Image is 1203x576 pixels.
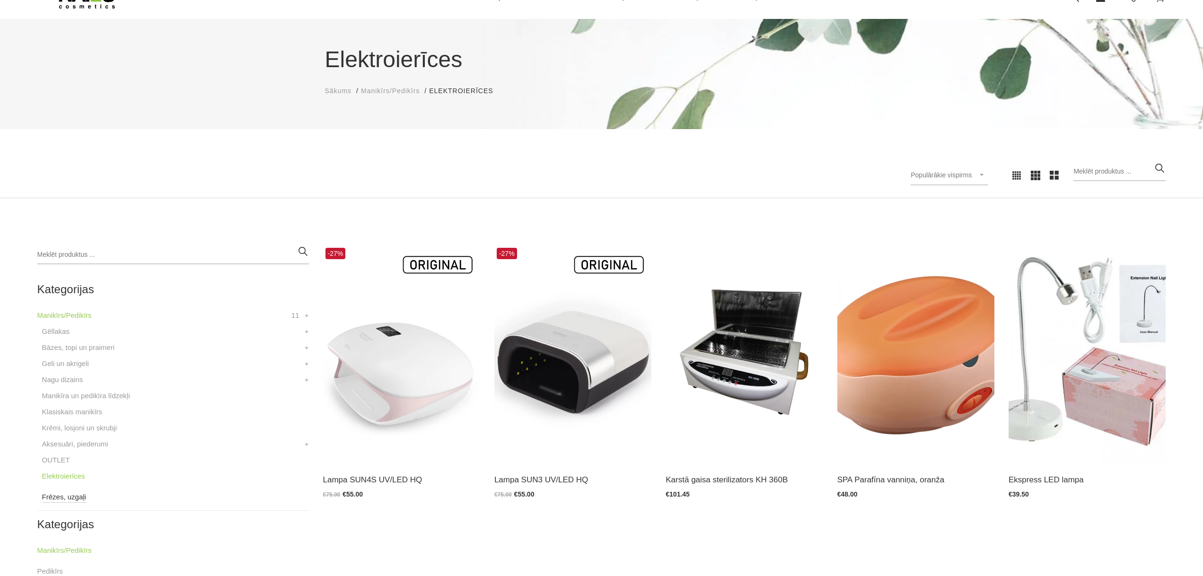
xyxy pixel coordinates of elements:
[323,491,341,498] span: €75.00
[429,86,502,96] li: Elektroierīces
[42,406,103,418] a: Klasiskais manikīrs
[42,471,85,482] a: Elektroierīces
[342,490,363,498] span: €55.00
[42,454,70,466] a: OUTLET
[1073,162,1166,181] input: Meklēt produktus ...
[837,490,858,498] span: €48.00
[911,171,972,179] span: Populārākie vispirms
[494,245,651,462] img: Modelis: SUNUV 3Jauda: 48WViļņu garums: 365+405nmKalpošanas ilgums: 50000 HRSPogas vadība:10s/30s...
[1009,490,1029,498] span: €39.50
[494,491,512,498] span: €75.00
[37,310,92,321] a: Manikīrs/Pedikīrs
[1009,473,1166,486] a: Ekspress LED lampa
[325,87,352,95] span: Sākums
[37,245,309,264] input: Meklēt produktus ...
[837,473,994,486] a: SPA Parafīna vanniņa, oranža
[666,490,690,498] span: €101.45
[323,473,480,486] a: Lampa SUN4S UV/LED HQ
[305,342,309,353] a: +
[325,43,878,77] h1: Elektroierīces
[497,248,517,259] span: -27%
[37,545,92,556] a: Manikīrs/Pedikīrs
[325,86,352,96] a: Sākums
[305,358,309,369] a: +
[305,438,309,450] a: +
[361,87,420,95] span: Manikīrs/Pedikīrs
[305,374,309,385] a: +
[42,390,130,401] a: Manikīra un pedikīra līdzekļi
[1009,245,1166,462] img: Ekspress LED lampa.Ideāli piemērota šī brīža aktuālākajai gēla nagu pieaudzēšanas metodei - ekspr...
[361,86,420,96] a: Manikīrs/Pedikīrs
[494,473,651,486] a: Lampa SUN3 UV/LED HQ
[305,310,309,321] a: +
[305,326,309,337] a: +
[37,518,309,531] h2: Kategorijas
[42,342,114,353] a: Bāzes, topi un praimeri
[42,326,70,337] a: Gēllakas
[37,283,309,296] h2: Kategorijas
[42,438,108,450] a: Aksesuāri, piederumi
[325,248,346,259] span: -27%
[666,473,823,486] a: Karstā gaisa sterilizators KH 360B
[42,358,89,369] a: Geli un akrigeli
[514,490,535,498] span: €55.00
[291,310,299,321] span: 11
[666,245,823,462] img: Karstā gaisa sterilizatoru var izmantot skaistumkopšanas salonos, manikīra kabinetos, ēdināšanas ...
[42,422,117,434] a: Krēmi, losjoni un skrubji
[42,374,83,385] a: Nagu dizains
[837,245,994,462] img: Parafīna vanniņa roku un pēdu procedūrām. Parafīna aplikācijas momentāli padara ādu ļoti zīdainu,...
[42,491,86,503] a: Frēzes, uzgaļi
[323,245,480,462] img: Tips:UV LAMPAZīmola nosaukums:SUNUVModeļa numurs: SUNUV4Profesionālā UV/Led lampa.Garantija: 1 ga...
